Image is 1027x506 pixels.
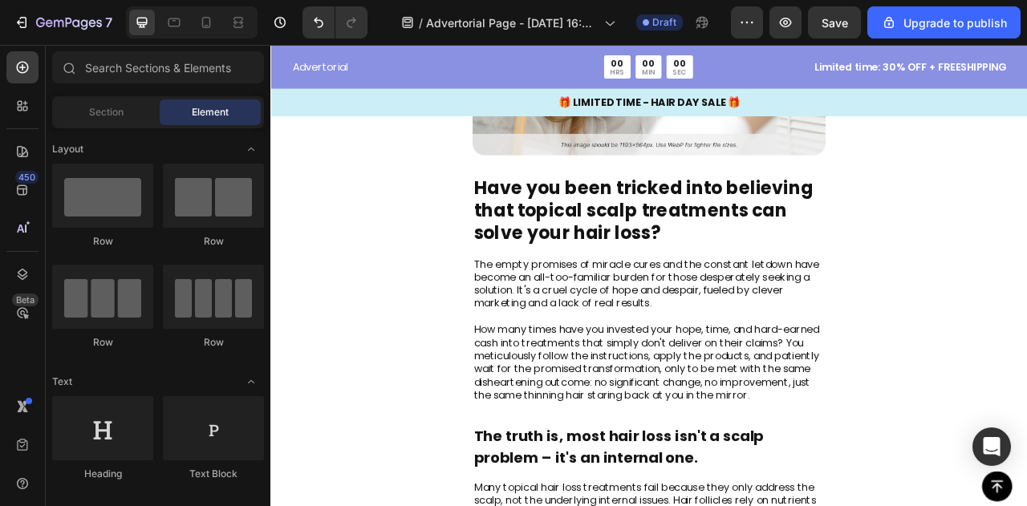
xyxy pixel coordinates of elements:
[881,14,1007,31] div: Upgrade to publish
[12,293,39,306] div: Beta
[419,14,423,31] span: /
[52,234,153,249] div: Row
[652,15,676,30] span: Draft
[15,171,39,184] div: 450
[302,6,367,38] div: Undo/Redo
[238,136,264,162] span: Toggle open
[972,427,1011,466] div: Open Intercom Messenger
[52,374,72,389] span: Text
[163,335,264,350] div: Row
[52,467,153,481] div: Heading
[52,335,153,350] div: Row
[89,105,124,119] span: Section
[52,51,264,83] input: Search Sections & Elements
[163,467,264,481] div: Text Block
[6,6,120,38] button: 7
[258,271,704,455] p: The empty promises of miracle cures and the constant letdown have become an all-too-familiar burd...
[258,168,704,255] p: Have you been tricked into believing that topical scalp treatments can solve your hair loss?
[867,6,1021,38] button: Upgrade to publish
[192,105,229,119] span: Element
[426,14,598,31] span: Advertorial Page - [DATE] 16:38:58
[808,6,861,38] button: Save
[822,16,848,30] span: Save
[2,63,961,83] p: 🎁 LIMITED TIME - HAIR DAY SALE 🎁
[163,234,264,249] div: Row
[52,142,83,156] span: Layout
[105,13,112,32] p: 7
[270,45,1027,506] iframe: Design area
[238,369,264,395] span: Toggle open
[637,18,936,38] p: Limited time: 30% OFF + FREESHIPPING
